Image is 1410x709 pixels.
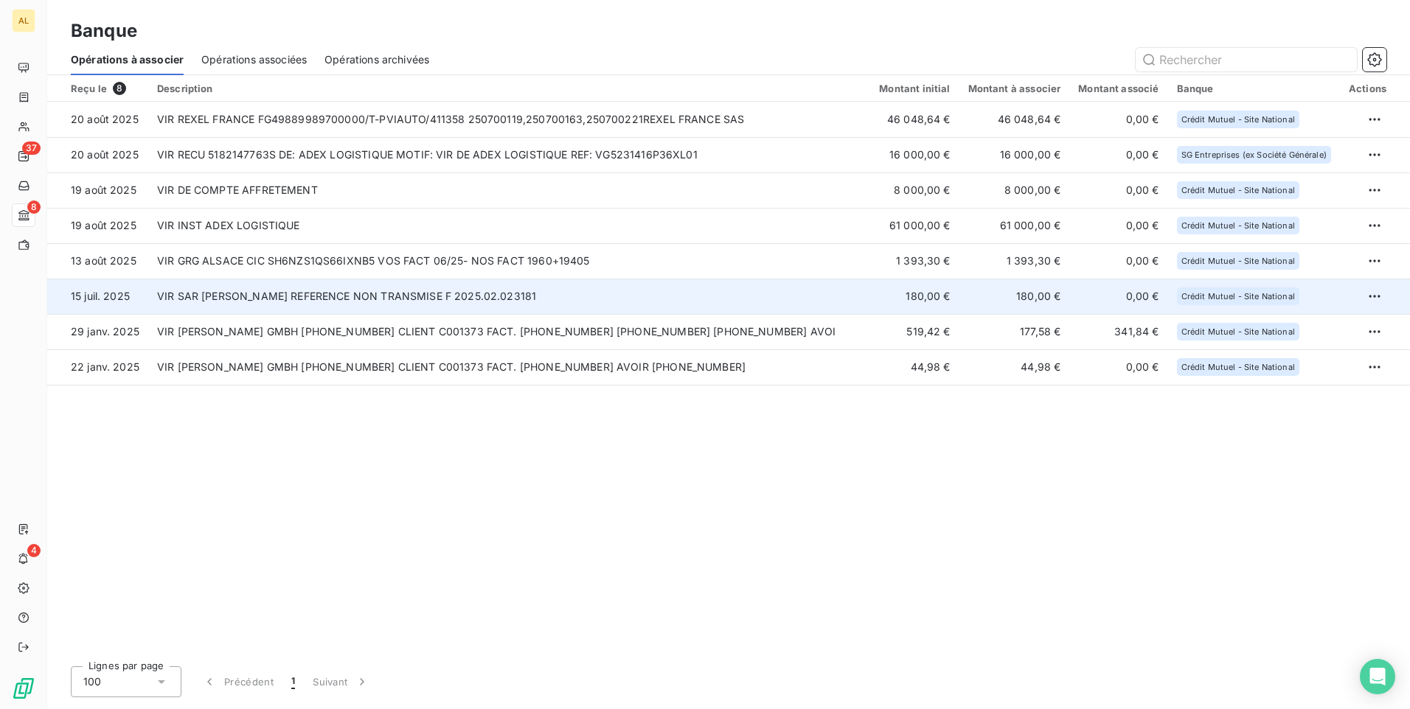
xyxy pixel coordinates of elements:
span: SG Entreprises (ex Société Générale) [1181,150,1327,159]
td: 1 393,30 € [959,243,1070,279]
td: 0,00 € [1069,243,1167,279]
span: 100 [83,674,101,689]
input: Rechercher [1136,48,1357,71]
td: 15 juil. 2025 [47,279,148,314]
h3: Banque [71,18,137,44]
span: Crédit Mutuel - Site National [1181,115,1295,124]
td: 46 048,64 € [870,102,959,137]
td: 19 août 2025 [47,208,148,243]
div: Montant associé [1078,83,1159,94]
div: Banque [1177,83,1331,94]
button: 1 [282,666,304,697]
td: 20 août 2025 [47,137,148,172]
span: 8 [27,200,41,214]
span: Crédit Mutuel - Site National [1181,292,1295,301]
td: 0,00 € [1069,102,1167,137]
td: 8 000,00 € [959,172,1070,208]
div: Description [157,83,861,94]
span: Opérations associées [201,52,307,67]
span: Opérations archivées [324,52,429,67]
span: Crédit Mutuel - Site National [1181,256,1295,265]
span: 4 [27,544,41,557]
span: Crédit Mutuel - Site National [1181,186,1295,195]
td: 0,00 € [1069,279,1167,314]
td: VIR SAR [PERSON_NAME] REFERENCE NON TRANSMISE F 2025.02.023181 [148,279,870,314]
span: Crédit Mutuel - Site National [1181,221,1295,230]
td: 61 000,00 € [959,208,1070,243]
td: VIR GRG ALSACE CIC SH6NZS1QS66IXNB5 VOS FACT 06/25- NOS FACT 1960+19405 [148,243,870,279]
td: 341,84 € [1069,314,1167,349]
td: 20 août 2025 [47,102,148,137]
td: 0,00 € [1069,137,1167,172]
td: VIR DE COMPTE AFFRETEMENT [148,172,870,208]
span: Crédit Mutuel - Site National [1181,327,1295,336]
div: Montant initial [879,83,950,94]
td: 177,58 € [959,314,1070,349]
a: 8 [12,203,35,227]
td: 180,00 € [870,279,959,314]
span: Crédit Mutuel - Site National [1181,363,1295,371]
td: 1 393,30 € [870,243,959,279]
td: 180,00 € [959,279,1070,314]
td: VIR INST ADEX LOGISTIQUE [148,208,870,243]
div: Montant à associer [968,83,1061,94]
td: 0,00 € [1069,208,1167,243]
td: 46 048,64 € [959,102,1070,137]
td: 13 août 2025 [47,243,148,279]
td: VIR [PERSON_NAME] GMBH [PHONE_NUMBER] CLIENT C001373 FACT. [PHONE_NUMBER] AVOIR [PHONE_NUMBER] [148,349,870,385]
td: 44,98 € [959,349,1070,385]
td: 44,98 € [870,349,959,385]
td: 8 000,00 € [870,172,959,208]
div: Actions [1349,83,1386,94]
td: 16 000,00 € [959,137,1070,172]
td: 22 janv. 2025 [47,349,148,385]
span: 37 [22,142,41,155]
td: VIR REXEL FRANCE FG49889989700000/T-PVIAUTO/411358 250700119,250700163,250700221REXEL FRANCE SAS [148,102,870,137]
td: 0,00 € [1069,349,1167,385]
span: 8 [113,82,126,95]
button: Précédent [193,666,282,697]
span: 1 [291,674,295,689]
div: Open Intercom Messenger [1360,659,1395,694]
td: VIR RECU 5182147763S DE: ADEX LOGISTIQUE MOTIF: VIR DE ADEX LOGISTIQUE REF: VG5231416P36XL01 [148,137,870,172]
div: Reçu le [71,82,139,95]
td: VIR [PERSON_NAME] GMBH [PHONE_NUMBER] CLIENT C001373 FACT. [PHONE_NUMBER] [PHONE_NUMBER] [PHONE_N... [148,314,870,349]
td: 19 août 2025 [47,172,148,208]
img: Logo LeanPay [12,677,35,700]
div: AL [12,9,35,32]
span: Opérations à associer [71,52,184,67]
td: 0,00 € [1069,172,1167,208]
a: 37 [12,144,35,168]
td: 519,42 € [870,314,959,349]
td: 29 janv. 2025 [47,314,148,349]
td: 16 000,00 € [870,137,959,172]
button: Suivant [304,666,378,697]
td: 61 000,00 € [870,208,959,243]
